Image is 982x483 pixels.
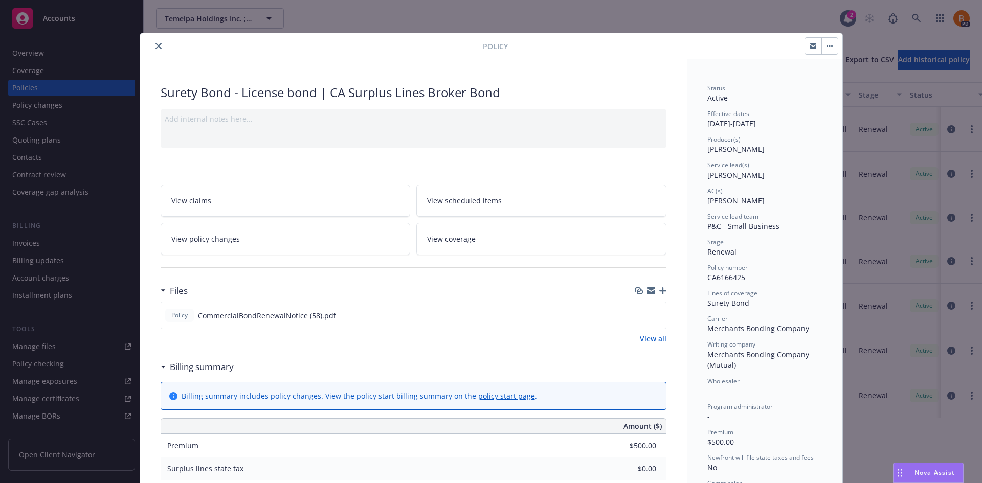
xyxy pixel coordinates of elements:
span: Stage [707,238,724,246]
div: Drag to move [894,463,906,482]
span: Service lead team [707,212,758,221]
span: Active [707,93,728,103]
span: Program administrator [707,402,773,411]
span: Premium [707,428,733,436]
div: Surety Bond - License bond | CA Surplus Lines Broker Bond [161,84,666,101]
span: Surplus lines state tax [167,464,243,473]
a: View policy changes [161,223,411,255]
button: preview file [653,310,662,321]
span: Carrier [707,314,728,323]
span: CommercialBondRenewalNotice (58).pdf [198,310,336,321]
span: Policy [483,41,508,52]
input: 0.00 [596,461,662,476]
button: download file [636,310,644,321]
span: $500.00 [707,437,734,447]
span: Surety Bond [707,298,749,308]
span: Merchants Bonding Company (Mutual) [707,350,811,370]
span: Nova Assist [914,468,955,477]
span: Premium [167,441,198,450]
input: 0.00 [596,438,662,453]
span: [PERSON_NAME] [707,144,765,154]
span: View claims [171,195,211,206]
span: Producer(s) [707,135,741,144]
div: Add internal notes here... [165,113,662,124]
a: View all [640,333,666,344]
span: View policy changes [171,234,240,244]
h3: Files [170,284,188,297]
button: close [152,40,165,52]
span: - [707,411,710,421]
span: - [707,386,710,396]
span: AC(s) [707,187,723,195]
span: View coverage [427,234,476,244]
span: Wholesaler [707,377,740,385]
span: P&C - Small Business [707,221,779,231]
span: No [707,463,717,472]
div: Billing summary [161,360,234,374]
span: Lines of coverage [707,289,757,297]
a: View scheduled items [416,185,666,217]
span: Merchants Bonding Company [707,324,809,333]
a: View coverage [416,223,666,255]
span: Renewal [707,247,736,257]
button: Nova Assist [893,463,964,483]
span: Policy number [707,263,748,272]
span: Newfront will file state taxes and fees [707,453,814,462]
span: Policy [169,311,190,320]
span: Status [707,84,725,93]
span: View scheduled items [427,195,502,206]
div: Billing summary includes policy changes. View the policy start billing summary on the . [182,390,537,401]
div: Files [161,284,188,297]
a: View claims [161,185,411,217]
span: [PERSON_NAME] [707,170,765,180]
h3: Billing summary [170,360,234,374]
div: [DATE] - [DATE] [707,109,822,129]
a: policy start page [478,391,535,401]
span: CA6166425 [707,272,745,282]
span: Service lead(s) [707,160,749,169]
span: Effective dates [707,109,749,118]
span: [PERSON_NAME] [707,196,765,205]
span: Amount ($) [623,421,662,431]
span: Writing company [707,340,755,349]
